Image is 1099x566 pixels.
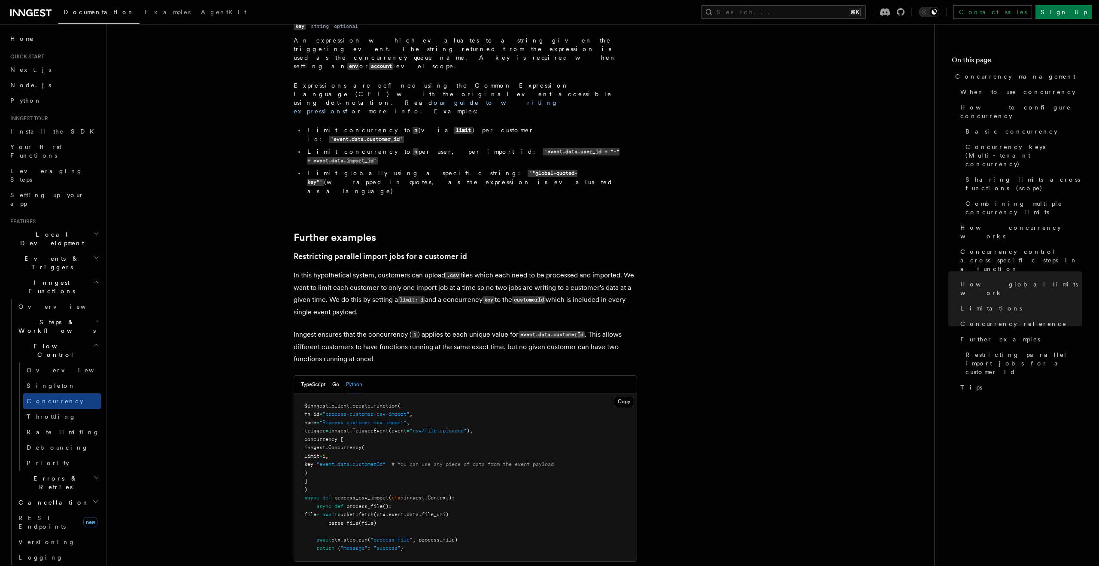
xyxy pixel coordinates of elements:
[962,139,1082,172] a: Concurrency keys (Multi-tenant concurrency)
[398,403,401,409] span: (
[27,459,69,466] span: Priority
[332,376,339,393] button: Go
[10,97,42,104] span: Python
[305,169,623,195] li: Limit globally using a specific string: (wrapped in quotes, as the expression is evaluated as a l...
[7,227,101,251] button: Local Development
[15,318,96,335] span: Steps & Workflows
[957,244,1082,277] a: Concurrency control across specific steps in a function
[425,495,428,501] span: .
[10,143,61,159] span: Your first Functions
[83,517,97,527] span: new
[15,495,101,510] button: Cancellation
[346,376,362,393] button: Python
[957,220,1082,244] a: How concurrency works
[15,362,101,471] div: Flow Control
[401,495,404,501] span: :
[957,277,1082,301] a: How global limits work
[701,5,866,19] button: Search...⌘K
[294,231,376,243] a: Further examples
[27,367,115,374] span: Overview
[358,511,373,517] span: fetch
[7,230,94,247] span: Local Development
[953,5,1032,19] a: Contact sales
[337,436,340,442] span: =
[325,453,328,459] span: ,
[7,251,101,275] button: Events & Triggers
[7,115,48,122] span: Inngest tour
[331,537,340,543] span: ctx
[316,537,331,543] span: await
[322,511,337,517] span: await
[343,537,355,543] span: step
[10,82,51,88] span: Node.js
[355,511,358,517] span: .
[304,511,316,517] span: file
[7,163,101,187] a: Leveraging Steps
[27,398,83,405] span: Concurrency
[483,296,495,304] code: key
[392,495,401,501] span: ctx
[957,316,1082,332] a: Concurrency reference
[340,436,343,442] span: [
[304,411,319,417] span: fn_id
[304,428,325,434] span: trigger
[334,503,343,509] span: def
[337,511,355,517] span: bucket
[614,396,634,407] button: Copy
[355,537,358,543] span: .
[294,36,623,71] p: An expression which evaluates to a string given the triggering event. The string returned from th...
[305,147,623,165] li: Limit concurrency to per user, per import id:
[361,444,364,450] span: (
[23,424,101,440] a: Rate limiting
[15,314,101,338] button: Steps & Workflows
[64,9,134,15] span: Documentation
[196,3,252,23] a: AgentKit
[349,403,352,409] span: .
[358,537,367,543] span: run
[965,199,1082,216] span: Combining multiple concurrency limits
[960,103,1082,120] span: How to configure concurrency
[519,331,585,338] code: event.data.customerId
[304,461,313,467] span: key
[23,378,101,393] a: Singleton
[304,436,337,442] span: concurrency
[7,77,101,93] a: Node.js
[145,9,191,15] span: Examples
[965,350,1082,376] span: Restricting parallel import jobs for a customer id
[15,338,101,362] button: Flow Control
[304,470,307,476] span: )
[23,455,101,471] a: Priority
[7,93,101,108] a: Python
[18,514,66,530] span: REST Endpoints
[352,428,389,434] span: TriggerEvent
[960,88,1075,96] span: When to use concurrency
[319,453,322,459] span: =
[407,428,410,434] span: =
[7,139,101,163] a: Your first Functions
[957,84,1082,100] a: When to use concurrency
[7,62,101,77] a: Next.js
[201,9,246,15] span: AgentKit
[960,223,1082,240] span: How concurrency works
[304,453,319,459] span: limit
[428,495,455,501] span: Context):
[370,537,413,543] span: "process-file"
[413,148,419,155] code: n
[383,503,392,509] span: ():
[7,187,101,211] a: Setting up your app
[305,126,623,144] li: Limit concurrency to (via ) per customer id:
[294,250,467,262] a: Restricting parallel import jobs for a customer id
[304,478,307,484] span: ]
[23,362,101,378] a: Overview
[316,461,386,467] span: "event.data.customerId"
[301,376,325,393] button: TypeScript
[10,34,34,43] span: Home
[304,444,328,450] span: inngest.
[467,428,473,434] span: ),
[15,550,101,565] a: Logging
[322,411,410,417] span: "process-customer-csv-import"
[10,167,83,183] span: Leveraging Steps
[373,511,449,517] span: (ctx.event.data.file_uri)
[313,461,316,467] span: =
[23,440,101,455] a: Debouncing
